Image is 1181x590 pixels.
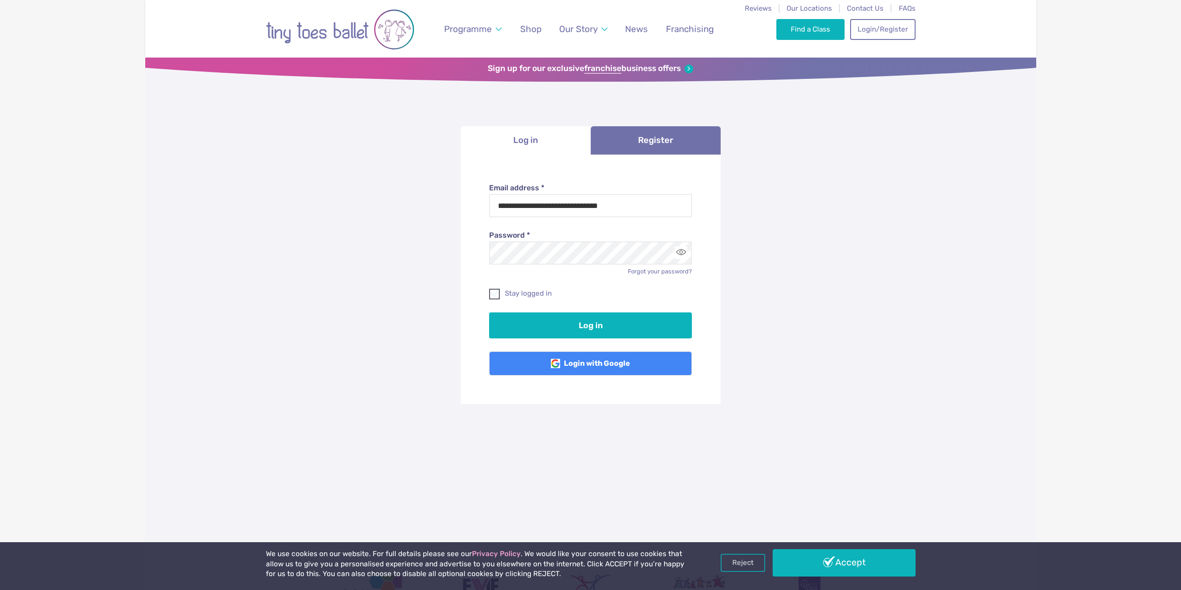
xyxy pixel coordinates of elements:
[745,4,772,13] a: Reviews
[675,246,687,259] button: Toggle password visibility
[551,359,560,368] img: Google Logo
[559,24,598,34] span: Our Story
[444,24,492,34] span: Programme
[621,18,652,40] a: News
[591,126,721,155] a: Register
[584,64,621,74] strong: franchise
[439,18,506,40] a: Programme
[776,19,845,39] a: Find a Class
[488,64,693,74] a: Sign up for our exclusivefranchisebusiness offers
[461,155,721,404] div: Log in
[472,550,521,558] a: Privacy Policy
[266,6,414,53] img: tiny toes ballet
[489,351,692,376] a: Login with Google
[489,312,692,338] button: Log in
[489,289,692,298] label: Stay logged in
[787,4,832,13] a: Our Locations
[661,18,718,40] a: Franchising
[721,554,765,571] a: Reject
[847,4,884,13] a: Contact Us
[555,18,612,40] a: Our Story
[516,18,546,40] a: Shop
[899,4,916,13] a: FAQs
[666,24,714,34] span: Franchising
[489,183,692,193] label: Email address *
[266,549,688,579] p: We use cookies on our website. For full details please see our . We would like your consent to us...
[628,268,692,275] a: Forgot your password?
[625,24,648,34] span: News
[850,19,915,39] a: Login/Register
[520,24,542,34] span: Shop
[773,549,916,576] a: Accept
[489,230,692,240] label: Password *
